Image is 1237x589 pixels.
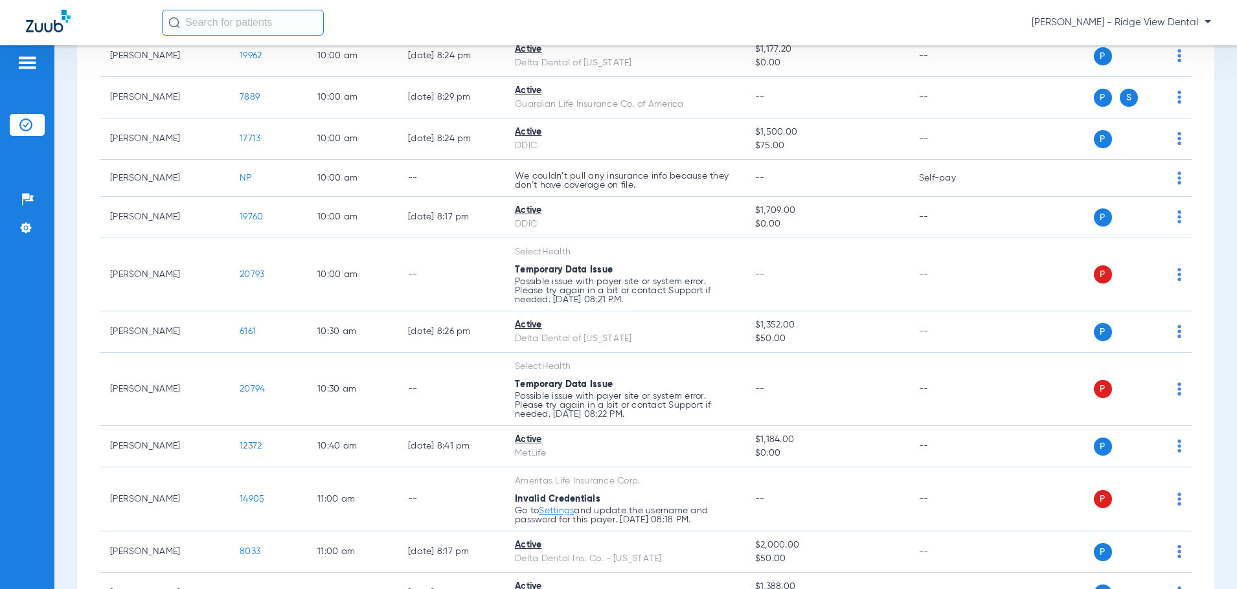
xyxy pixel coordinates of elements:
div: Ameritas Life Insurance Corp. [515,474,734,488]
span: NP [240,173,252,183]
span: 20794 [240,384,265,394]
td: [PERSON_NAME] [100,36,229,77]
td: -- [909,311,996,353]
span: 8033 [240,547,260,556]
span: 14905 [240,495,264,504]
span: $0.00 [755,447,898,460]
img: group-dot-blue.svg [1177,132,1181,145]
img: Zuub Logo [26,10,71,32]
input: Search for patients [162,10,324,36]
div: SelectHealth [515,360,734,373]
div: Active [515,126,734,139]
span: $1,709.00 [755,204,898,217]
td: [DATE] 8:29 PM [398,77,505,118]
div: Delta Dental of [US_STATE] [515,332,734,346]
img: group-dot-blue.svg [1177,91,1181,104]
p: Possible issue with payer site or system error. Please try again in a bit or contact Support if n... [515,392,734,419]
div: Active [515,84,734,98]
p: We couldn’t pull any insurance info because they don’t have coverage on file. [515,172,734,190]
div: DDIC [515,217,734,231]
td: -- [398,160,505,197]
td: -- [398,467,505,531]
td: [PERSON_NAME] [100,467,229,531]
span: 12372 [240,441,262,450]
td: 10:40 AM [307,426,398,467]
td: [PERSON_NAME] [100,160,229,197]
img: Search Icon [168,17,180,28]
span: 19962 [240,51,262,60]
td: -- [909,426,996,467]
td: -- [909,238,996,311]
span: $75.00 [755,139,898,153]
span: $1,184.00 [755,433,898,447]
td: [DATE] 8:17 PM [398,531,505,573]
img: group-dot-blue.svg [1177,493,1181,506]
a: Settings [539,506,574,515]
div: SelectHealth [515,245,734,259]
span: -- [755,93,765,102]
span: $1,352.00 [755,318,898,332]
td: -- [398,238,505,311]
td: [DATE] 8:41 PM [398,426,505,467]
td: [PERSON_NAME] [100,353,229,426]
span: S [1120,89,1138,107]
span: P [1094,47,1112,65]
div: Active [515,204,734,217]
td: 10:30 AM [307,311,398,353]
td: 10:00 AM [307,118,398,160]
td: [DATE] 8:24 PM [398,118,505,160]
td: [DATE] 8:24 PM [398,36,505,77]
td: 10:00 AM [307,36,398,77]
span: -- [755,384,765,394]
span: Temporary Data Issue [515,380,613,389]
td: -- [909,353,996,426]
img: group-dot-blue.svg [1177,325,1181,338]
div: Active [515,318,734,332]
div: Active [515,539,734,552]
td: [PERSON_NAME] [100,118,229,160]
td: 11:00 AM [307,531,398,573]
img: group-dot-blue.svg [1177,383,1181,395]
span: [PERSON_NAME] - Ridge View Dental [1032,16,1211,29]
span: 20793 [240,270,264,279]
span: P [1094,438,1112,456]
span: Invalid Credentials [515,495,600,504]
span: $0.00 [755,217,898,231]
span: P [1094,130,1112,148]
td: 11:00 AM [307,467,398,531]
span: P [1094,543,1112,561]
span: $0.00 [755,56,898,70]
span: $2,000.00 [755,539,898,552]
span: P [1094,490,1112,508]
div: Guardian Life Insurance Co. of America [515,98,734,111]
img: hamburger-icon [17,55,38,71]
iframe: Chat Widget [1172,527,1237,589]
img: group-dot-blue.svg [1177,172,1181,184]
p: Go to and update the username and password for this payer. [DATE] 08:18 PM. [515,506,734,524]
span: P [1094,265,1112,283]
td: [PERSON_NAME] [100,426,229,467]
span: Temporary Data Issue [515,265,613,274]
td: 10:00 AM [307,197,398,238]
div: Delta Dental Ins. Co. - [US_STATE] [515,552,734,566]
span: P [1094,208,1112,227]
img: group-dot-blue.svg [1177,210,1181,223]
td: -- [909,197,996,238]
td: -- [909,531,996,573]
td: -- [909,118,996,160]
p: Possible issue with payer site or system error. Please try again in a bit or contact Support if n... [515,277,734,304]
td: [DATE] 8:17 PM [398,197,505,238]
td: Self-pay [909,160,996,197]
td: -- [909,467,996,531]
span: $50.00 [755,552,898,566]
span: -- [755,173,765,183]
div: MetLife [515,447,734,460]
td: [PERSON_NAME] [100,197,229,238]
td: 10:00 AM [307,160,398,197]
td: [PERSON_NAME] [100,311,229,353]
td: -- [909,77,996,118]
td: [PERSON_NAME] [100,77,229,118]
img: group-dot-blue.svg [1177,49,1181,62]
td: 10:00 AM [307,238,398,311]
span: 6161 [240,327,256,336]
